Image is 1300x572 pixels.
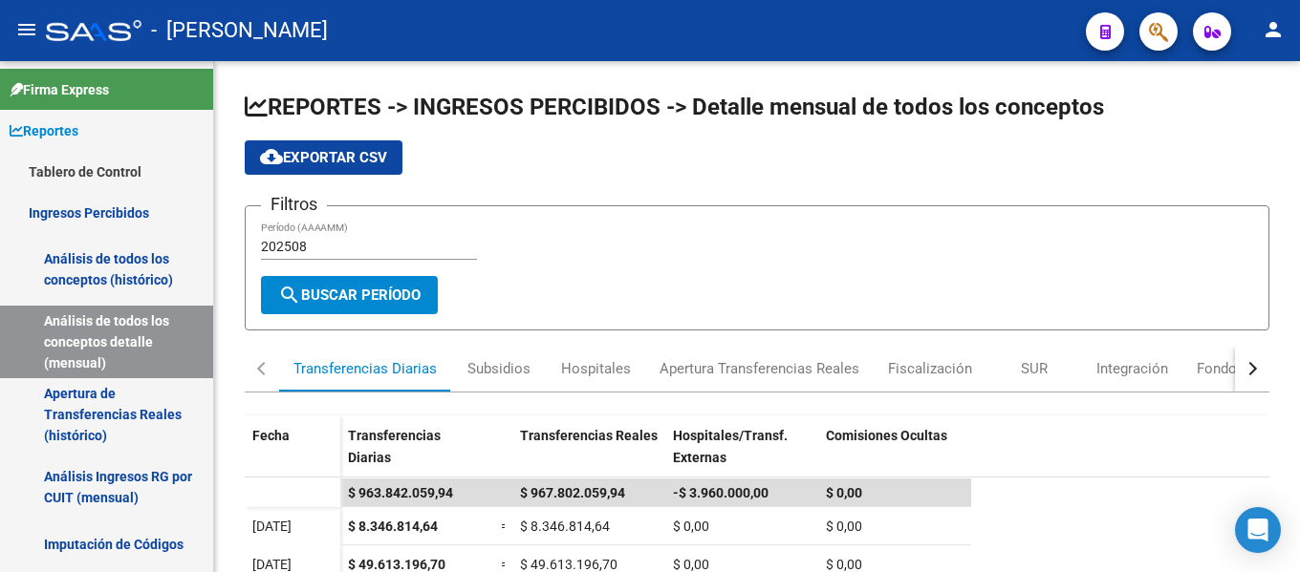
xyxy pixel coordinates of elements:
[15,18,38,41] mat-icon: menu
[348,485,453,500] span: $ 963.842.059,94
[561,358,631,379] div: Hospitales
[278,286,421,304] span: Buscar Período
[673,519,709,534] span: $ 0,00
[665,415,818,496] datatable-header-cell: Hospitales/Transf. Externas
[261,276,438,314] button: Buscar Período
[818,415,971,496] datatable-header-cell: Comisiones Ocultas
[261,191,327,218] h3: Filtros
[245,140,402,175] button: Exportar CSV
[826,519,862,534] span: $ 0,00
[10,79,109,100] span: Firma Express
[520,485,625,500] span: $ 967.802.059,94
[673,485,769,500] span: -$ 3.960.000,00
[467,358,531,379] div: Subsidios
[293,358,437,379] div: Transferencias Diarias
[348,519,438,534] span: $ 8.346.814,64
[1096,358,1168,379] div: Integración
[826,428,947,443] span: Comisiones Ocultas
[1021,358,1048,379] div: SUR
[151,10,328,52] span: - [PERSON_NAME]
[252,519,292,534] span: [DATE]
[245,415,340,496] datatable-header-cell: Fecha
[660,358,859,379] div: Apertura Transferencias Reales
[520,428,658,443] span: Transferencias Reales
[512,415,665,496] datatable-header-cell: Transferencias Reales
[348,428,441,465] span: Transferencias Diarias
[888,358,972,379] div: Fiscalización
[245,94,1104,120] span: REPORTES -> INGRESOS PERCIBIDOS -> Detalle mensual de todos los conceptos
[501,557,509,572] span: =
[10,120,78,141] span: Reportes
[520,557,617,572] span: $ 49.613.196,70
[348,557,445,572] span: $ 49.613.196,70
[252,428,290,443] span: Fecha
[826,485,862,500] span: $ 0,00
[340,415,493,496] datatable-header-cell: Transferencias Diarias
[520,519,610,534] span: $ 8.346.814,64
[1235,507,1281,553] div: Open Intercom Messenger
[673,557,709,572] span: $ 0,00
[826,557,862,572] span: $ 0,00
[1262,18,1285,41] mat-icon: person
[673,428,788,465] span: Hospitales/Transf. Externas
[278,284,301,307] mat-icon: search
[260,145,283,168] mat-icon: cloud_download
[252,557,292,572] span: [DATE]
[501,519,509,534] span: =
[260,149,387,166] span: Exportar CSV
